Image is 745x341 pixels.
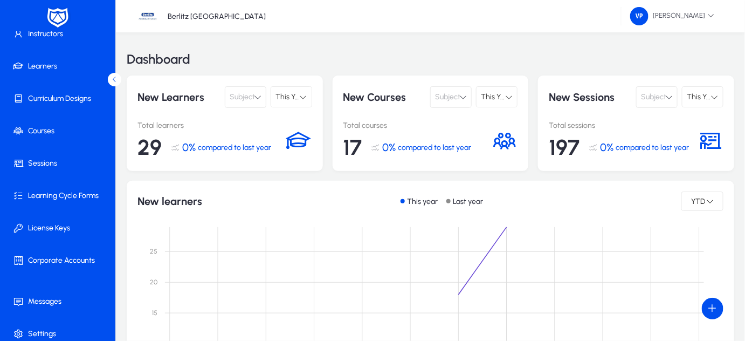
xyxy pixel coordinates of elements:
span: Corporate Accounts [2,255,118,266]
span: Courses [2,126,118,137]
a: Sessions [2,147,118,180]
p: Berlitz [GEOGRAPHIC_DATA] [168,12,266,21]
span: YTD [691,197,707,206]
span: This Year [275,92,306,101]
a: Instructors [2,18,118,50]
span: Curriculum Designs [2,93,118,104]
p: Last year [453,197,483,206]
span: Learners [2,61,118,72]
p: Total learners [137,121,286,130]
h1: New learners [137,195,202,208]
span: Sessions [2,158,118,169]
text: 20 [150,278,157,286]
h3: Dashboard [127,53,190,66]
a: Curriculum Designs [2,83,118,115]
p: This year [407,197,438,206]
a: Learning Cycle Forms [2,180,118,212]
p: Total sessions [549,121,698,130]
span: compared to last year [398,143,472,152]
span: 0% [182,141,196,154]
span: compared to last year [198,143,271,152]
span: Subject [641,86,666,108]
a: Corporate Accounts [2,244,118,277]
p: New Learners [137,86,220,108]
span: This Year [481,92,512,101]
a: Learners [2,50,118,83]
button: [PERSON_NAME] [622,6,723,26]
span: License Keys [2,223,118,234]
span: compared to last year [616,143,689,152]
span: [PERSON_NAME] [630,7,715,25]
span: Instructors [2,29,118,39]
p: New Sessions [549,86,632,108]
span: 17 [343,134,362,160]
text: 15 [152,309,157,317]
img: white-logo.png [44,6,71,29]
span: 197 [549,134,580,160]
span: Subject [435,86,460,108]
p: Total courses [343,121,492,130]
a: License Keys [2,212,118,244]
a: Courses [2,115,118,147]
span: Subject [230,86,255,108]
span: This Year [687,92,718,101]
span: 0% [600,141,613,154]
span: 0% [383,141,396,154]
img: 174.png [630,7,649,25]
span: Settings [2,329,118,339]
img: 37.jpg [137,6,158,26]
text: 25 [150,248,157,255]
span: Learning Cycle Forms [2,190,118,201]
span: 29 [137,134,162,160]
button: YTD [681,192,723,211]
span: Messages [2,296,118,307]
p: New Courses [343,86,426,108]
a: Messages [2,285,118,318]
